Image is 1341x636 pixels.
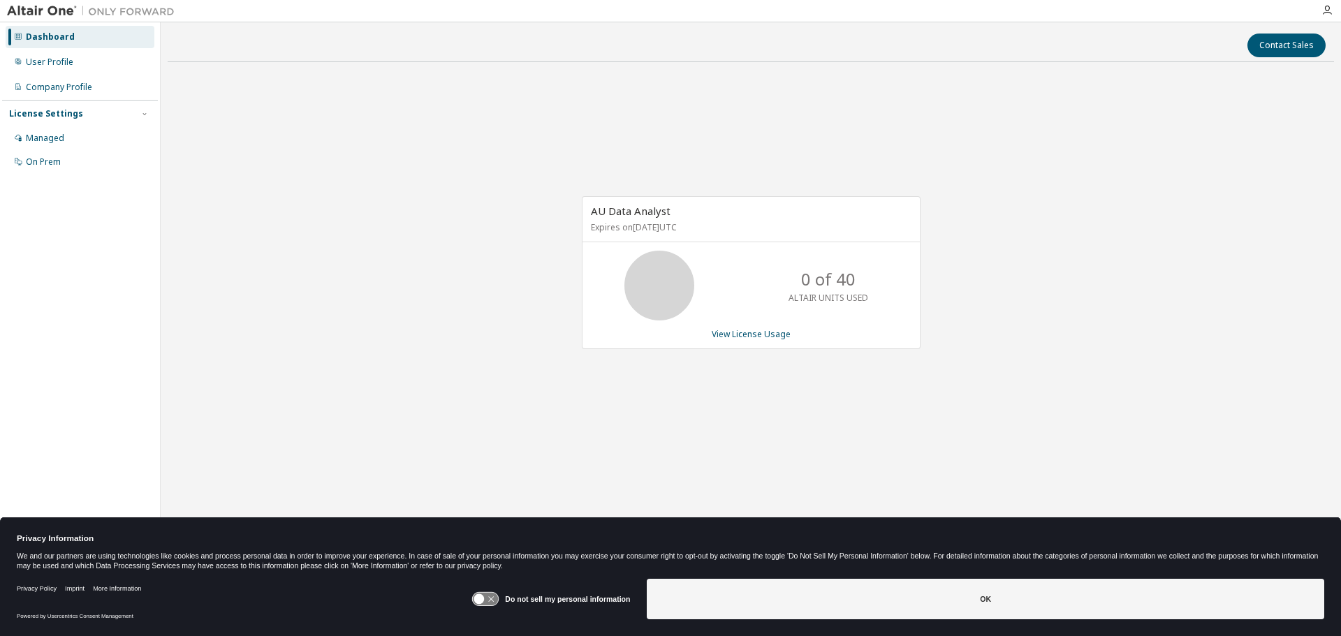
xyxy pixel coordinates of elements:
[7,4,182,18] img: Altair One
[26,57,73,68] div: User Profile
[26,156,61,168] div: On Prem
[712,328,791,340] a: View License Usage
[26,31,75,43] div: Dashboard
[789,292,868,304] p: ALTAIR UNITS USED
[1247,34,1326,57] button: Contact Sales
[26,82,92,93] div: Company Profile
[801,267,856,291] p: 0 of 40
[591,221,908,233] p: Expires on [DATE] UTC
[591,204,670,218] span: AU Data Analyst
[26,133,64,144] div: Managed
[9,108,83,119] div: License Settings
